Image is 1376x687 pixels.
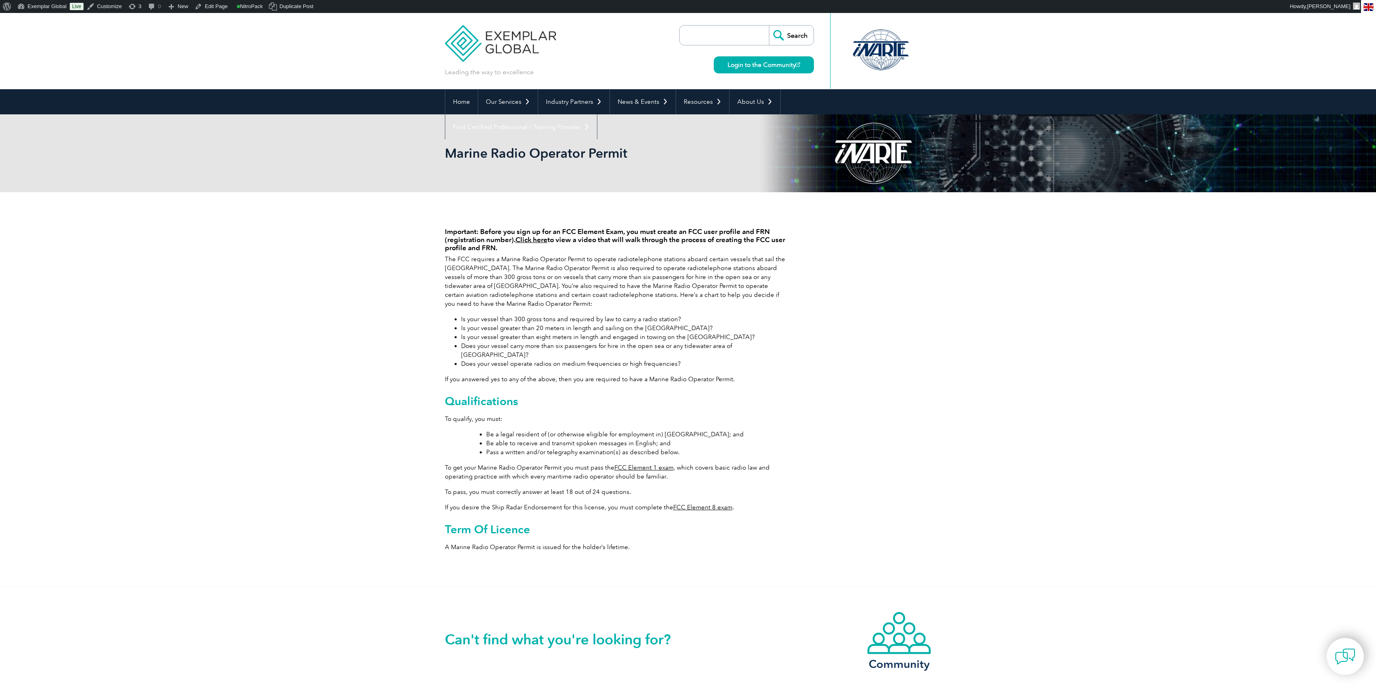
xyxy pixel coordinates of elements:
a: FCC Element 1 exam [614,464,674,471]
p: If you desire the Ship Radar Endorsement for this license, you must complete the . [445,503,786,512]
li: Pass a written and/or telegraphy examination(s) as described below. [486,448,786,457]
p: If you answered yes to any of the above, then you are required to have a Marine Radio Operator Pe... [445,375,786,384]
img: en [1363,3,1374,11]
input: Search [769,26,814,45]
li: Is your vessel greater than eight meters in length and engaged in towing on the [GEOGRAPHIC_DATA]? [461,333,786,341]
a: Industry Partners [538,89,610,114]
li: Does your vessel carry more than six passengers for hire in the open sea or any tidewater area of... [461,341,786,359]
img: Exemplar Global [445,13,556,62]
p: To qualify, you must: [445,414,786,423]
li: Does your vessel operate radios on medium frequencies or high frequencies? [461,359,786,368]
a: Live [70,3,84,10]
a: About Us [730,89,780,114]
h2: Marine Radio Operator Permit [445,147,786,160]
h4: Important: Before you sign up for an FCC Element Exam, you must create an FCC user profile and FR... [445,228,786,252]
p: A Marine Radio Operator Permit is issued for the holder’s lifetime. [445,543,786,552]
p: To pass, you must correctly answer at least 18 out of 24 questions. [445,487,786,496]
li: Is your vessel than 300 gross tons and required by law to carry a radio station? [461,315,786,324]
a: Click here [515,236,547,244]
a: News & Events [610,89,676,114]
h2: Term Of Licence [445,523,786,536]
a: Community [867,611,932,669]
a: Our Services [478,89,538,114]
a: Login to the Community [714,56,814,73]
img: contact-chat.png [1335,646,1355,667]
img: open_square.png [796,62,800,67]
li: Be a legal resident of (or otherwise eligible for employment in) [GEOGRAPHIC_DATA]; and [486,430,786,439]
span: [PERSON_NAME] [1307,3,1350,9]
li: Is your vessel greater than 20 meters in length and sailing on the [GEOGRAPHIC_DATA]? [461,324,786,333]
p: To get your Marine Radio Operator Permit you must pass the , which covers basic radio law and ope... [445,463,786,481]
h2: Qualifications [445,395,786,408]
h3: Community [867,659,932,669]
a: FCC Element 8 exam [673,504,732,511]
li: Be able to receive and transmit spoken messages in English; and [486,439,786,448]
p: Leading the way to excellence [445,68,534,77]
img: icon-community.webp [867,611,932,655]
a: Resources [676,89,729,114]
a: Find Certified Professional / Training Provider [445,114,597,140]
p: The FCC requires a Marine Radio Operator Permit to operate radiotelephone stations aboard certain... [445,255,786,308]
h2: Can't find what you're looking for? [445,633,688,646]
a: Home [445,89,478,114]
